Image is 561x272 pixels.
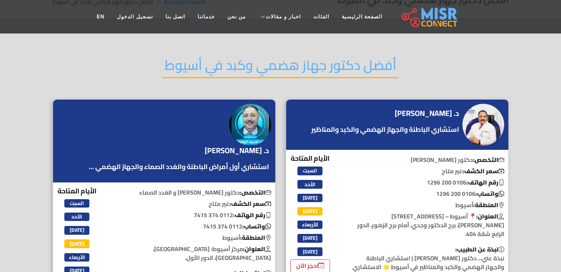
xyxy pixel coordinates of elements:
span: السبت [64,199,89,208]
span: الأربعاء [297,221,322,229]
img: د. نور أحمد أبو نوير [229,104,271,146]
a: د. [PERSON_NAME] [395,107,461,120]
p: مركز أسيوط: [GEOGRAPHIC_DATA]، [GEOGRAPHIC_DATA]، الدور الأول. [111,245,275,262]
span: الأحد [297,180,322,188]
p: دكتور [PERSON_NAME] [344,156,508,164]
p: غير متاح [344,167,508,176]
span: [DATE] [297,207,322,216]
span: [DATE] [297,247,322,256]
p: 0112 374 7415 [111,211,275,220]
span: [DATE] [297,234,322,242]
p: 0112 374 7415 [111,222,275,231]
a: اتصل بنا [159,9,191,25]
a: من نحن [221,9,252,25]
b: التخصص: [473,154,504,165]
span: [DATE] [297,194,322,202]
b: رقم الهاتف: [466,177,504,188]
b: نبذة عن الطبيب: [455,244,504,255]
p: أسيوط [111,234,275,242]
b: العنوان: [476,211,504,222]
h4: د. [PERSON_NAME] [395,109,459,118]
span: اخبار و مقالات [266,13,301,21]
img: main.misr_connect [401,6,457,27]
span: [DATE] [64,226,89,234]
a: استشاري الباطنة والجهاز الهضمي والكبد والمناظير [309,124,461,134]
h4: د. [PERSON_NAME] [205,146,269,155]
p: دكتور [PERSON_NAME] و الغدد الصماء [111,188,275,197]
p: أسيوط [344,201,508,210]
b: سعر الكشف: [462,166,504,177]
a: اخبار و مقالات [252,9,307,25]
b: التخصص: [240,187,271,198]
b: سعر الكشف: [229,198,271,209]
p: غير متاح [111,200,275,208]
b: واتساب: [475,188,504,199]
p: 0106 200 1296 [344,178,508,187]
a: خدماتنا [191,9,221,25]
b: المنطقة: [240,232,271,243]
span: الأحد [64,213,89,221]
span: الأربعاء [64,253,89,262]
span: السبت [297,167,322,175]
b: العنوان: [243,244,271,254]
b: واتساب: [242,221,271,232]
a: د. [PERSON_NAME] [205,144,271,157]
a: الفئات [307,9,335,25]
b: المنطقة: [473,200,504,210]
p: 0106 200 1296 [344,190,508,198]
b: رقم الهاتف: [233,210,271,221]
a: تسجيل الدخول [111,9,159,25]
a: EN [91,9,111,25]
p: 📍 أسيوط – [STREET_ADDRESS][PERSON_NAME]، برج الدكتور وجدي، أمام برج الزهور، الدور الرابع شقة 404. [344,212,508,239]
span: [DATE] [64,239,89,248]
img: د. هيثم الخطيب [462,104,504,146]
a: استشاري أول أمراض الباطنة والغدد الصماء والجهاز الهضمي ... [87,162,271,172]
h2: أفضل دكتور جهاز هضمي وكبد في أسيوط [162,57,399,78]
a: الصفحة الرئيسية [335,9,388,25]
